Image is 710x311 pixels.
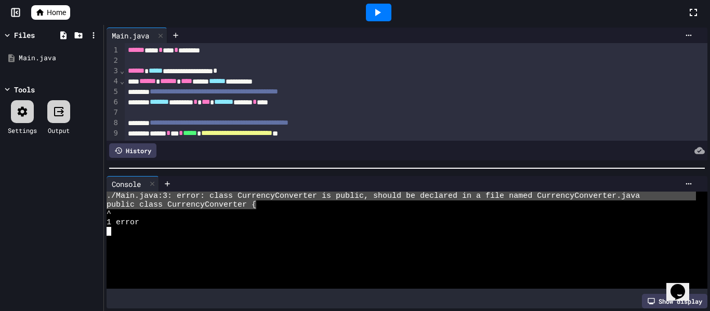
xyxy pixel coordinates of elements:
[14,84,35,95] div: Tools
[107,28,167,43] div: Main.java
[19,53,100,63] div: Main.java
[107,97,120,107] div: 6
[107,118,120,128] div: 8
[107,179,146,190] div: Console
[107,176,159,192] div: Console
[8,126,37,135] div: Settings
[642,294,707,308] div: Show display
[107,209,111,218] span: ^
[666,269,700,301] iframe: chat widget
[107,76,120,87] div: 4
[120,77,125,85] span: Fold line
[120,66,125,75] span: Fold line
[47,7,66,18] span: Home
[31,5,70,20] a: Home
[107,128,120,139] div: 9
[107,87,120,97] div: 5
[107,45,120,56] div: 1
[107,192,640,200] span: ./Main.java:3: error: class CurrencyConverter is public, should be declared in a file named Curre...
[107,66,120,76] div: 3
[48,126,70,135] div: Output
[109,143,156,158] div: History
[107,56,120,66] div: 2
[107,30,154,41] div: Main.java
[14,30,35,40] div: Files
[107,218,139,227] span: 1 error
[107,139,120,149] div: 10
[107,107,120,118] div: 7
[107,200,256,209] span: public class CurrencyConverter {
